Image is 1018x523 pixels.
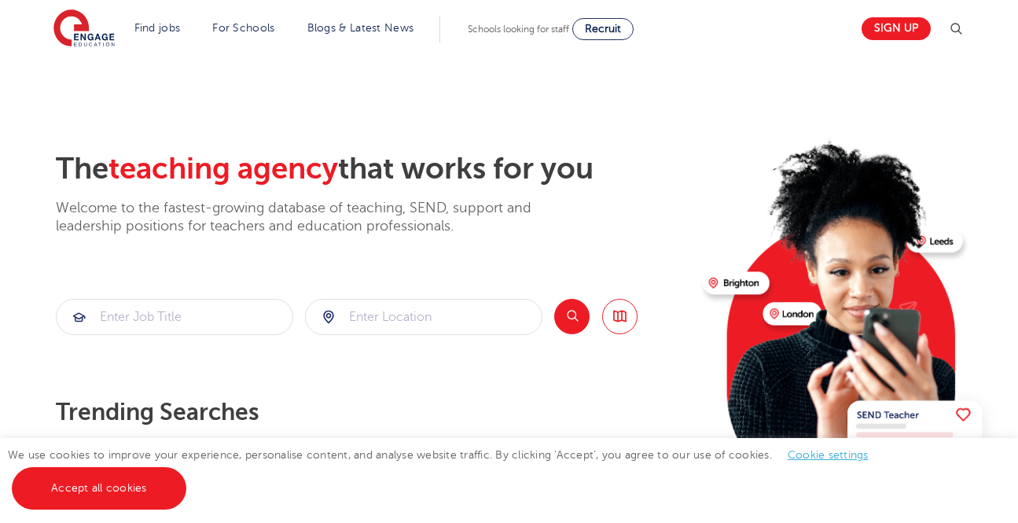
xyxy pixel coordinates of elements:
[56,299,293,335] div: Submit
[56,398,690,426] p: Trending searches
[134,22,181,34] a: Find jobs
[554,299,590,334] button: Search
[212,22,274,34] a: For Schools
[306,300,542,334] input: Submit
[585,23,621,35] span: Recruit
[788,449,869,461] a: Cookie settings
[468,24,569,35] span: Schools looking for staff
[108,152,338,186] span: teaching agency
[53,9,115,49] img: Engage Education
[56,199,575,236] p: Welcome to the fastest-growing database of teaching, SEND, support and leadership positions for t...
[572,18,634,40] a: Recruit
[307,22,414,34] a: Blogs & Latest News
[56,151,690,187] h2: The that works for you
[57,300,292,334] input: Submit
[8,449,884,494] span: We use cookies to improve your experience, personalise content, and analyse website traffic. By c...
[862,17,931,40] a: Sign up
[305,299,542,335] div: Submit
[12,467,186,510] a: Accept all cookies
